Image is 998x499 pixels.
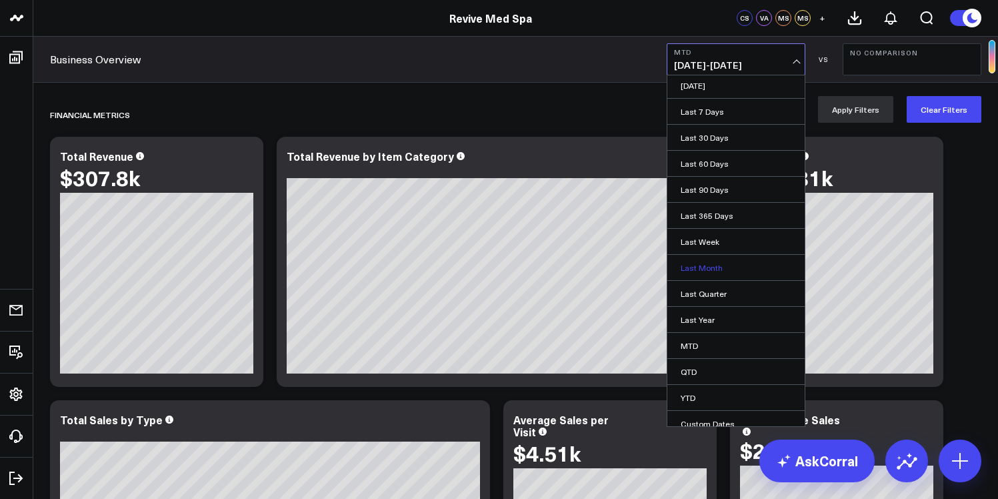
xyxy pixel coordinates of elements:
[759,440,875,482] a: AskCorral
[667,43,805,75] button: MTD[DATE]-[DATE]
[667,151,805,176] a: Last 60 Days
[667,359,805,384] a: QTD
[674,48,798,56] b: MTD
[60,165,140,189] div: $307.8k
[667,73,805,98] a: [DATE]
[667,99,805,124] a: Last 7 Days
[667,333,805,358] a: MTD
[513,412,609,439] div: Average Sales per Visit
[843,43,981,75] button: No Comparison
[756,10,772,26] div: VA
[60,149,133,163] div: Total Revenue
[667,307,805,332] a: Last Year
[667,125,805,150] a: Last 30 Days
[795,10,811,26] div: MS
[674,60,798,71] span: [DATE] - [DATE]
[818,96,893,123] button: Apply Filters
[812,55,836,63] div: VS
[819,13,825,23] span: +
[737,10,753,26] div: CS
[667,203,805,228] a: Last 365 Days
[667,255,805,280] a: Last Month
[667,177,805,202] a: Last 90 Days
[667,385,805,410] a: YTD
[513,441,581,465] div: $4.51k
[814,10,830,26] button: +
[740,438,833,462] div: $219.51k
[449,11,532,25] a: Revive Med Spa
[907,96,981,123] button: Clear Filters
[775,10,791,26] div: MS
[287,149,454,163] div: Total Revenue by Item Category
[667,411,805,436] a: Custom Dates
[50,52,141,67] a: Business Overview
[667,229,805,254] a: Last Week
[667,281,805,306] a: Last Quarter
[60,412,163,427] div: Total Sales by Type
[50,99,130,130] div: FInancial Metrics
[850,49,974,57] b: No Comparison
